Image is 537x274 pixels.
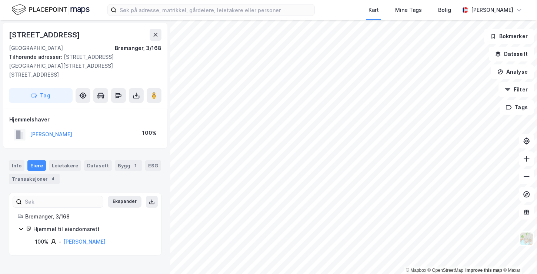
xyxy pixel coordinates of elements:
[471,6,513,14] div: [PERSON_NAME]
[27,160,46,171] div: Eiere
[9,29,81,41] div: [STREET_ADDRESS]
[84,160,112,171] div: Datasett
[395,6,422,14] div: Mine Tags
[498,82,534,97] button: Filter
[9,160,24,171] div: Info
[9,88,73,103] button: Tag
[49,175,57,183] div: 4
[406,268,426,273] a: Mapbox
[12,3,90,16] img: logo.f888ab2527a4732fd821a326f86c7f29.svg
[49,160,81,171] div: Leietakere
[428,268,464,273] a: OpenStreetMap
[500,100,534,115] button: Tags
[438,6,451,14] div: Bolig
[9,44,63,53] div: [GEOGRAPHIC_DATA]
[33,225,152,234] div: Hjemmel til eiendomsrett
[115,44,161,53] div: Bremanger, 3/168
[9,54,64,60] span: Tilhørende adresser:
[9,115,161,124] div: Hjemmelshaver
[145,160,161,171] div: ESG
[142,128,157,137] div: 100%
[466,268,502,273] a: Improve this map
[108,196,141,208] button: Ekspander
[500,238,537,274] div: Kontrollprogram for chat
[520,232,534,246] img: Z
[9,53,156,79] div: [STREET_ADDRESS][GEOGRAPHIC_DATA][STREET_ADDRESS][STREET_ADDRESS]
[35,237,49,246] div: 100%
[117,4,314,16] input: Søk på adresse, matrikkel, gårdeiere, leietakere eller personer
[25,212,152,221] div: Bremanger, 3/168
[368,6,379,14] div: Kart
[489,47,534,61] button: Datasett
[9,174,60,184] div: Transaksjoner
[484,29,534,44] button: Bokmerker
[500,238,537,274] iframe: Chat Widget
[115,160,142,171] div: Bygg
[59,237,61,246] div: -
[491,64,534,79] button: Analyse
[22,196,103,207] input: Søk
[63,238,106,245] a: [PERSON_NAME]
[132,162,139,169] div: 1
